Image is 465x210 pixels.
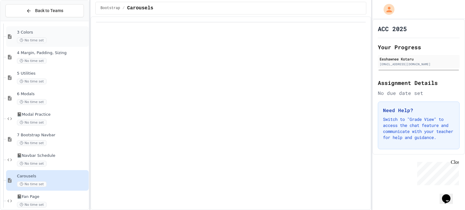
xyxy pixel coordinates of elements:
[123,6,125,11] span: /
[378,43,460,51] h2: Your Progress
[380,62,458,66] div: [EMAIL_ADDRESS][DOMAIN_NAME]
[17,30,87,35] span: 3 Colors
[17,194,87,199] span: 📓Fan Page
[440,186,459,204] iframe: chat widget
[383,116,454,141] p: Switch to "Grade View" to access the chat feature and communicate with your teacher for help and ...
[17,133,87,138] span: 7 Bootstrap Navbar
[17,37,47,43] span: No time set
[17,71,87,76] span: 5 Utilities
[17,140,47,146] span: No time set
[380,56,458,62] div: Eeshawnee Kotaru
[378,24,407,33] h1: ACC 2025
[127,5,153,12] span: Carousels
[17,50,87,56] span: 4 Margin, Padding, Sizing
[17,202,47,208] span: No time set
[17,120,47,125] span: No time set
[17,181,47,187] span: No time set
[383,107,454,114] h3: Need Help?
[101,6,120,11] span: Bootstrap
[17,161,47,166] span: No time set
[378,89,460,97] div: No due date set
[35,8,63,14] span: Back to Teams
[415,160,459,185] iframe: chat widget
[17,92,87,97] span: 6 Modals
[17,174,87,179] span: Carousels
[2,2,42,38] div: Chat with us now!Close
[17,153,87,158] span: 📓Navbar Schedule
[17,58,47,64] span: No time set
[5,4,84,17] button: Back to Teams
[378,79,460,87] h2: Assignment Details
[17,99,47,105] span: No time set
[17,79,47,84] span: No time set
[377,2,396,16] div: My Account
[17,112,87,117] span: 📓Modal Practice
